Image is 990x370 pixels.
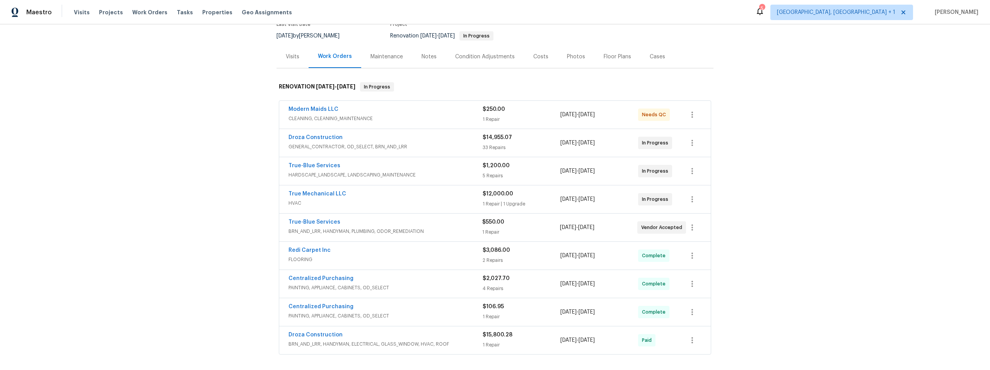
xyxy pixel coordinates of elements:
[579,309,595,315] span: [DATE]
[482,228,560,236] div: 1 Repair
[277,22,311,27] span: Last Visit Date
[288,135,343,140] a: Droza Construction
[642,308,669,316] span: Complete
[759,5,765,12] div: 5
[560,225,576,230] span: [DATE]
[483,341,560,349] div: 1 Repair
[26,8,52,16] span: Maestro
[316,84,355,89] span: -
[420,33,437,39] span: [DATE]
[560,197,577,202] span: [DATE]
[361,83,393,91] span: In Progress
[560,309,577,315] span: [DATE]
[288,107,338,112] a: Modern Maids LLC
[483,163,510,168] span: $1,200.00
[560,139,595,147] span: -
[288,219,340,225] a: True-Blue Services
[483,256,560,264] div: 2 Repairs
[560,195,595,203] span: -
[390,33,493,39] span: Renovation
[483,191,513,197] span: $12,000.00
[579,112,595,117] span: [DATE]
[288,256,483,263] span: FLOORING
[560,253,577,258] span: [DATE]
[642,252,669,260] span: Complete
[279,82,355,92] h6: RENOVATION
[483,135,512,140] span: $14,955.07
[579,338,595,343] span: [DATE]
[579,168,595,174] span: [DATE]
[288,115,483,122] span: CLEANING, CLEANING_MAINTENANCE
[560,167,595,175] span: -
[483,200,560,208] div: 1 Repair | 1 Upgrade
[288,199,483,207] span: HVAC
[483,115,560,123] div: 1 Repair
[560,111,595,119] span: -
[288,312,483,320] span: PAINTING, APPLIANCE, CABINETS, OD_SELECT
[579,197,595,202] span: [DATE]
[579,281,595,287] span: [DATE]
[74,8,90,16] span: Visits
[483,304,504,309] span: $106.95
[642,167,671,175] span: In Progress
[579,253,595,258] span: [DATE]
[318,53,352,60] div: Work Orders
[420,33,455,39] span: -
[483,276,510,281] span: $2,027.70
[932,8,978,16] span: [PERSON_NAME]
[777,8,895,16] span: [GEOGRAPHIC_DATA], [GEOGRAPHIC_DATA] + 1
[288,248,331,253] a: Redi Carpet Inc
[288,191,346,197] a: True Mechanical LLC
[560,140,577,146] span: [DATE]
[650,53,665,61] div: Cases
[567,53,585,61] div: Photos
[560,281,577,287] span: [DATE]
[99,8,123,16] span: Projects
[242,8,292,16] span: Geo Assignments
[560,252,595,260] span: -
[560,280,595,288] span: -
[370,53,403,61] div: Maintenance
[277,31,349,41] div: by [PERSON_NAME]
[288,171,483,179] span: HARDSCAPE_LANDSCAPE, LANDSCAPING_MAINTENANCE
[277,75,713,99] div: RENOVATION [DATE]-[DATE]In Progress
[641,224,685,231] span: Vendor Accepted
[578,225,594,230] span: [DATE]
[288,143,483,151] span: GENERAL_CONTRACTOR, OD_SELECT, BRN_AND_LRR
[560,168,577,174] span: [DATE]
[286,53,299,61] div: Visits
[533,53,548,61] div: Costs
[482,219,504,225] span: $550.00
[483,332,512,338] span: $15,800.28
[390,22,407,27] span: Project
[560,338,577,343] span: [DATE]
[277,33,293,39] span: [DATE]
[642,336,655,344] span: Paid
[604,53,631,61] div: Floor Plans
[202,8,232,16] span: Properties
[483,144,560,151] div: 33 Repairs
[560,224,594,231] span: -
[560,336,595,344] span: -
[642,195,671,203] span: In Progress
[177,10,193,15] span: Tasks
[288,163,340,168] a: True-Blue Services
[642,280,669,288] span: Complete
[288,227,482,235] span: BRN_AND_LRR, HANDYMAN, PLUMBING, ODOR_REMEDIATION
[316,84,335,89] span: [DATE]
[642,139,671,147] span: In Progress
[579,140,595,146] span: [DATE]
[483,172,560,180] div: 5 Repairs
[560,308,595,316] span: -
[483,313,560,321] div: 1 Repair
[288,284,483,292] span: PAINTING, APPLIANCE, CABINETS, OD_SELECT
[288,276,353,281] a: Centralized Purchasing
[288,304,353,309] a: Centralized Purchasing
[483,285,560,292] div: 4 Repairs
[560,112,577,117] span: [DATE]
[132,8,167,16] span: Work Orders
[483,248,510,253] span: $3,086.00
[455,53,515,61] div: Condition Adjustments
[483,107,505,112] span: $250.00
[288,340,483,348] span: BRN_AND_LRR, HANDYMAN, ELECTRICAL, GLASS_WINDOW, HVAC, ROOF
